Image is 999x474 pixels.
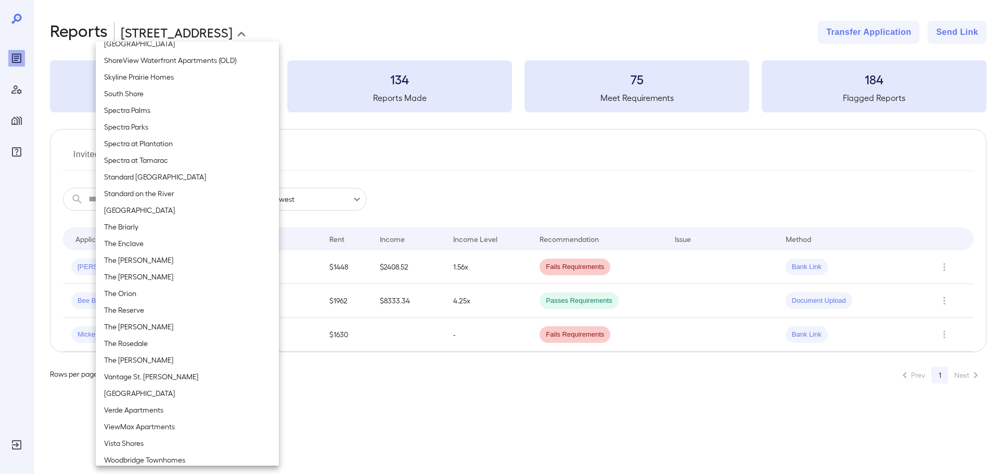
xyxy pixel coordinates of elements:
[96,119,279,135] li: Spectra Parks
[96,402,279,418] li: Verde Apartments
[96,368,279,385] li: Vantage St. [PERSON_NAME]
[96,435,279,452] li: Vista Shores
[96,52,279,69] li: ShoreView Waterfront Apartments (OLD)
[96,85,279,102] li: South Shore
[96,69,279,85] li: Skyline Prairie Homes
[96,452,279,468] li: Woodbridge Townhomes
[96,202,279,219] li: [GEOGRAPHIC_DATA]
[96,385,279,402] li: [GEOGRAPHIC_DATA]
[96,35,279,52] li: [GEOGRAPHIC_DATA]
[96,102,279,119] li: Spectra Palms
[96,135,279,152] li: Spectra at Plantation
[96,252,279,268] li: The [PERSON_NAME]
[96,318,279,335] li: The [PERSON_NAME]
[96,185,279,202] li: Standard on the River
[96,169,279,185] li: Standard [GEOGRAPHIC_DATA]
[96,152,279,169] li: Spectra at Tamarac
[96,302,279,318] li: The Reserve
[96,219,279,235] li: The Briarly
[96,268,279,285] li: The [PERSON_NAME]
[96,352,279,368] li: The [PERSON_NAME]
[96,335,279,352] li: The Rosedale
[96,418,279,435] li: ViewMax Apartments
[96,235,279,252] li: The Enclave
[96,285,279,302] li: The Orion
